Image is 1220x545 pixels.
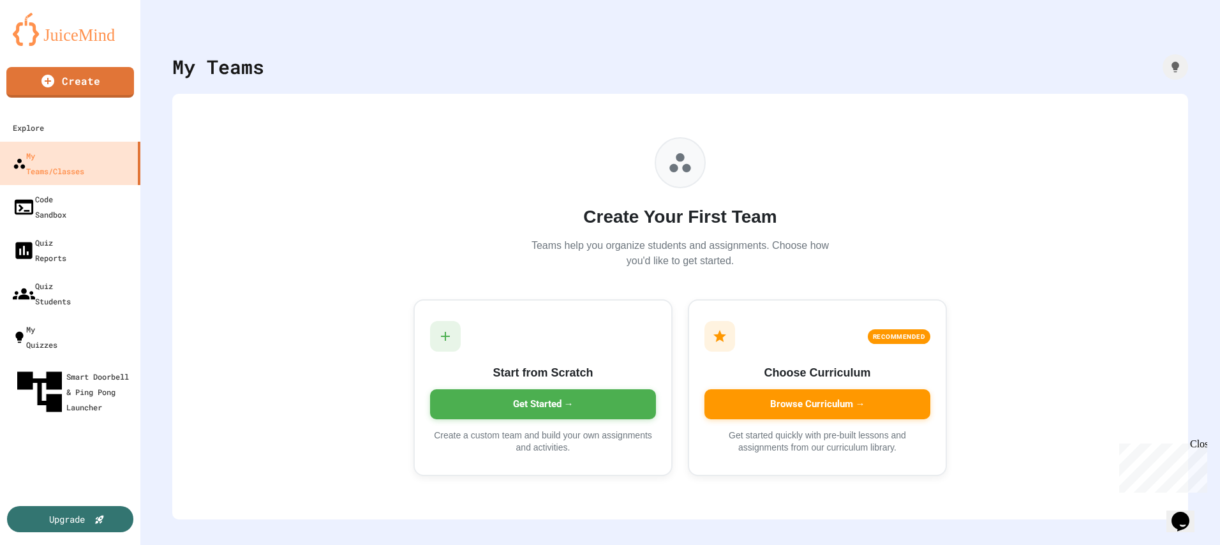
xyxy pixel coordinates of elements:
div: Chat with us now!Close [5,5,88,81]
div: My Quizzes [13,322,57,352]
div: Quiz Students [13,278,71,309]
p: Get started quickly with pre-built lessons and assignments from our curriculum library. [704,429,930,454]
div: RECOMMENDED [868,329,931,344]
div: Code Sandbox [13,191,66,222]
div: My Teams [172,52,264,81]
a: Create [6,67,134,98]
h3: Start from Scratch [430,364,656,382]
div: Explore [13,120,44,135]
iframe: chat widget [1114,438,1207,493]
img: logo-orange.svg [13,13,128,46]
div: Smart Doorbell & Ping Pong Launcher [13,365,135,419]
p: Teams help you organize students and assignments. Choose how you'd like to get started. [527,238,833,269]
div: Quiz Reports [13,235,66,265]
div: My Teams/Classes [13,148,84,179]
h2: Create Your First Team [527,204,833,230]
h3: Choose Curriculum [704,364,930,382]
p: Create a custom team and build your own assignments and activities. [430,429,656,454]
div: Browse Curriculum → [704,389,930,419]
div: Upgrade [49,512,85,526]
iframe: chat widget [1166,494,1207,532]
div: Get Started → [430,389,656,419]
div: How it works [1163,54,1188,80]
